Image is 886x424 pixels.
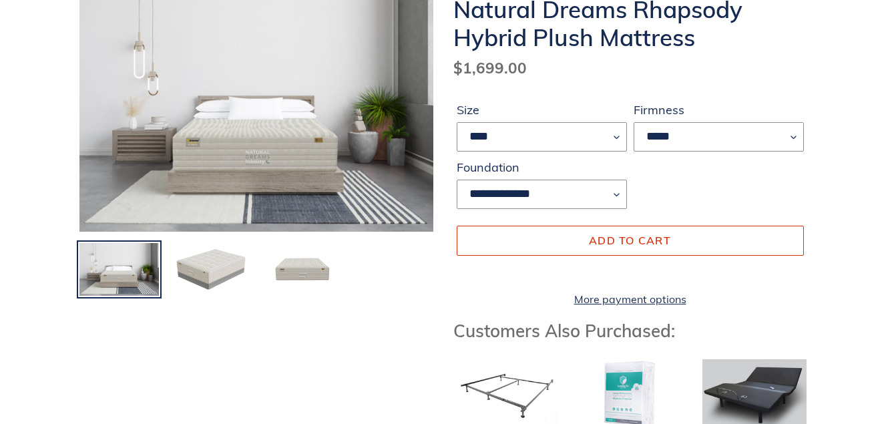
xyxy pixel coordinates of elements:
h3: Customers Also Purchased: [453,321,807,341]
span: Add to cart [589,234,671,247]
a: More payment options [457,291,804,307]
img: Load image into Gallery viewer, Natural-dreams-rhapsody-plush-natural-talalay-latex-hybrid-and-fo... [170,242,252,298]
img: Load image into Gallery viewer, Natural-dreams-rhapsody-plush-natural-talalay-latex-hybrid-bedroo... [78,242,160,298]
label: Size [457,101,627,119]
img: Load image into Gallery viewer, Natural-dreams-rhapsody-plush-natural-talalay-latex-hybrid-mattress [261,242,343,298]
button: Add to cart [457,226,804,255]
label: Foundation [457,158,627,176]
label: Firmness [634,101,804,119]
span: $1,699.00 [453,58,527,77]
